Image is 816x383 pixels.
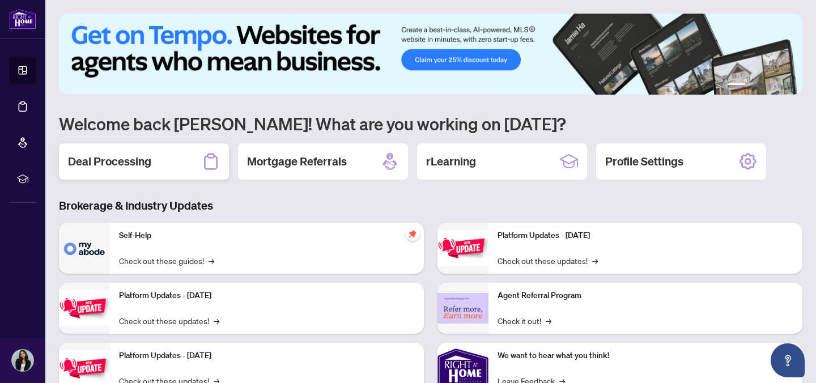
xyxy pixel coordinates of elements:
[59,113,802,134] h1: Welcome back [PERSON_NAME]! What are you working on [DATE]?
[787,83,791,88] button: 6
[759,83,764,88] button: 3
[768,83,773,88] button: 4
[9,8,36,29] img: logo
[437,230,488,266] img: Platform Updates - June 23, 2025
[771,343,805,377] button: Open asap
[498,229,793,242] p: Platform Updates - [DATE]
[426,154,476,169] h2: rLearning
[498,254,598,267] a: Check out these updates!→
[59,223,110,274] img: Self-Help
[777,83,782,88] button: 5
[214,314,219,327] span: →
[119,290,415,302] p: Platform Updates - [DATE]
[59,198,802,214] h3: Brokerage & Industry Updates
[209,254,214,267] span: →
[546,314,551,327] span: →
[119,350,415,362] p: Platform Updates - [DATE]
[247,154,347,169] h2: Mortgage Referrals
[437,293,488,324] img: Agent Referral Program
[119,229,415,242] p: Self-Help
[750,83,755,88] button: 2
[119,314,219,327] a: Check out these updates!→
[498,350,793,362] p: We want to hear what you think!
[605,154,683,169] h2: Profile Settings
[119,254,214,267] a: Check out these guides!→
[12,350,33,371] img: Profile Icon
[406,227,419,241] span: pushpin
[68,154,151,169] h2: Deal Processing
[498,314,551,327] a: Check it out!→
[498,290,793,302] p: Agent Referral Program
[728,83,746,88] button: 1
[59,290,110,326] img: Platform Updates - September 16, 2025
[59,14,802,95] img: Slide 0
[592,254,598,267] span: →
